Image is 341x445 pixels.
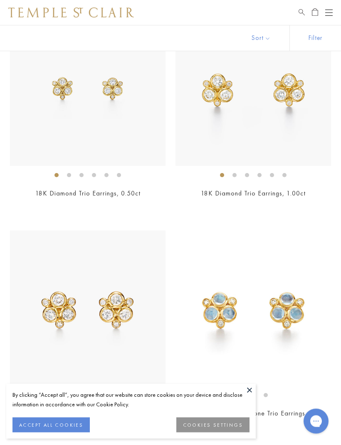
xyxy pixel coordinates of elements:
[289,25,341,51] button: Show filters
[8,7,134,17] img: Temple St. Clair
[175,231,331,386] img: 18K Blue Moonstone Trio Earrings
[299,406,333,437] iframe: Gorgias live chat messenger
[176,418,250,433] button: COOKIES SETTINGS
[325,7,333,17] button: Open navigation
[233,25,289,51] button: Show sort by
[175,11,331,166] img: E11847-DIGRN50
[312,7,318,17] a: Open Shopping Bag
[201,189,306,198] a: 18K Diamond Trio Earrings, 1.00ct
[299,7,305,17] a: Search
[12,418,90,433] button: ACCEPT ALL COOKIES
[10,231,166,386] img: E11847-DIGRN50
[10,11,166,166] img: E11847-DIGRN50
[12,390,250,409] div: By clicking “Accept all”, you agree that our website can store cookies on your device and disclos...
[35,189,141,198] a: 18K Diamond Trio Earrings, 0.50ct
